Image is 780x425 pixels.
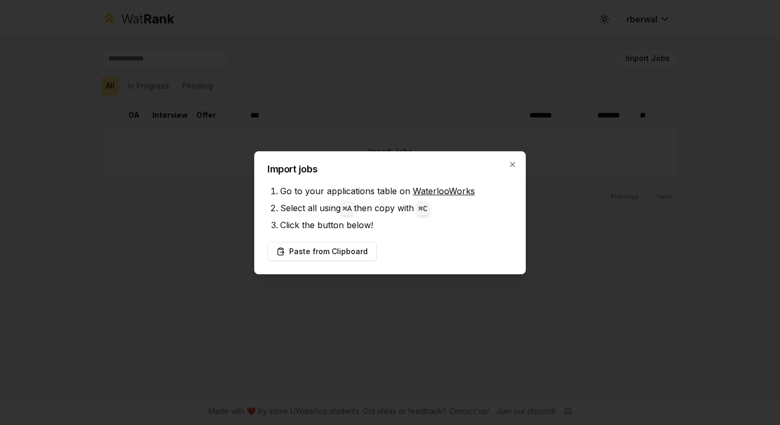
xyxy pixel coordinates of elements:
button: Paste from Clipboard [267,242,377,261]
code: ⌘ A [343,205,352,213]
li: Click the button below! [280,216,513,233]
li: Select all using then copy with [280,200,513,216]
code: ⌘ C [419,205,428,213]
a: WaterlooWorks [413,186,475,196]
h2: Import jobs [267,164,513,174]
li: Go to your applications table on [280,183,513,200]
